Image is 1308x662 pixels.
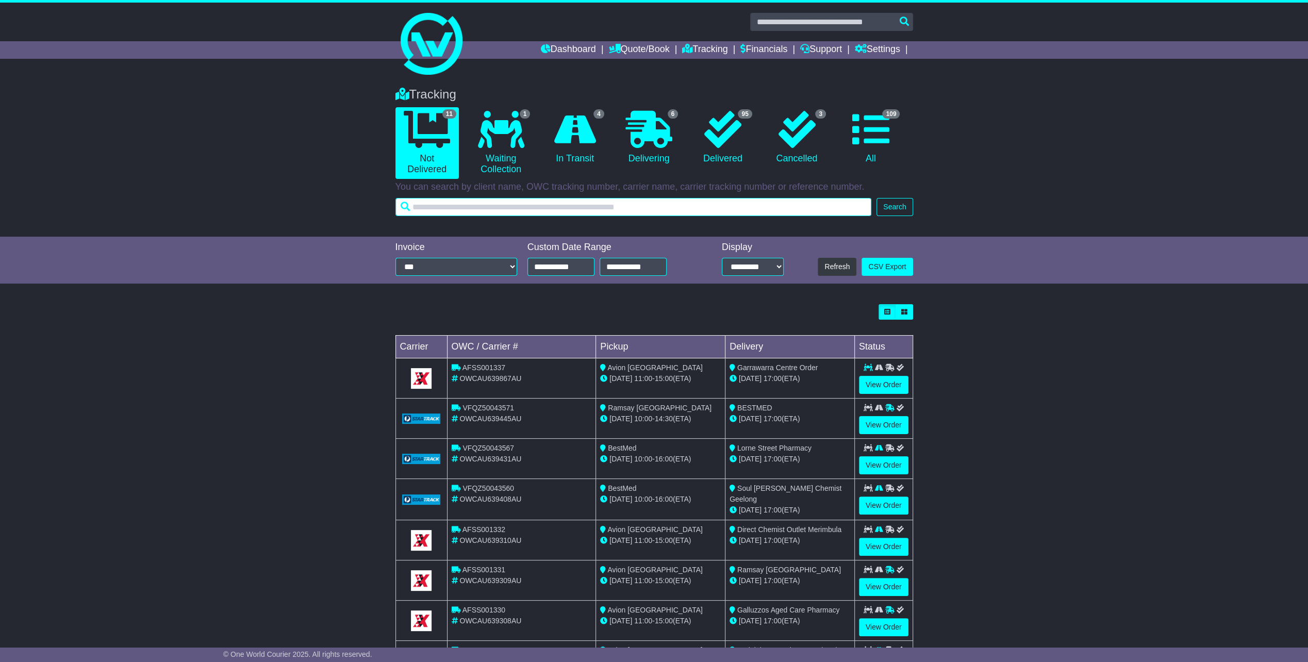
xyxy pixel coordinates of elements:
[600,535,721,546] div: - (ETA)
[600,575,721,586] div: - (ETA)
[859,578,908,596] a: View Order
[462,484,514,492] span: VFQZ50043560
[600,413,721,424] div: - (ETA)
[395,181,913,193] p: You can search by client name, OWC tracking number, carrier name, carrier tracking number or refe...
[593,109,604,119] span: 4
[739,374,761,383] span: [DATE]
[459,576,521,585] span: OWCAU639309AU
[607,363,702,372] span: Avion [GEOGRAPHIC_DATA]
[730,413,850,424] div: (ETA)
[730,484,841,503] span: Soul [PERSON_NAME] Chemist Geelong
[655,495,673,503] span: 16:00
[411,368,432,389] img: GetCarrierServiceLogo
[730,575,850,586] div: (ETA)
[655,576,673,585] span: 15:00
[459,495,521,503] span: OWCAU639408AU
[442,109,456,119] span: 11
[738,109,752,119] span: 95
[411,530,432,551] img: GetCarrierServiceLogo
[737,444,812,452] span: Lorne Street Pharmacy
[691,107,754,168] a: 95 Delivered
[634,374,652,383] span: 11:00
[739,415,761,423] span: [DATE]
[764,374,782,383] span: 17:00
[682,41,727,59] a: Tracking
[600,616,721,626] div: - (ETA)
[739,617,761,625] span: [DATE]
[462,646,505,654] span: AFSS001329
[462,404,514,412] span: VFQZ50043571
[462,444,514,452] span: VFQZ50043567
[607,646,702,654] span: Avion [GEOGRAPHIC_DATA]
[411,570,432,591] img: GetCarrierServiceLogo
[459,415,521,423] span: OWCAU639445AU
[527,242,693,253] div: Custom Date Range
[739,576,761,585] span: [DATE]
[815,109,826,119] span: 3
[764,617,782,625] span: 17:00
[607,566,702,574] span: Avion [GEOGRAPHIC_DATA]
[609,617,632,625] span: [DATE]
[462,566,505,574] span: AFSS001331
[395,107,459,179] a: 11 Not Delivered
[725,336,854,358] td: Delivery
[607,606,702,614] span: Avion [GEOGRAPHIC_DATA]
[223,650,372,658] span: © One World Courier 2025. All rights reserved.
[839,107,902,168] a: 109 All
[882,109,900,119] span: 109
[737,404,772,412] span: BESTMED
[634,576,652,585] span: 11:00
[609,576,632,585] span: [DATE]
[730,535,850,546] div: (ETA)
[730,454,850,465] div: (ETA)
[737,606,839,614] span: Galluzzos Aged Care Pharmacy
[764,536,782,544] span: 17:00
[855,41,900,59] a: Settings
[737,566,841,574] span: Ramsay [GEOGRAPHIC_DATA]
[462,363,505,372] span: AFSS001337
[764,576,782,585] span: 17:00
[655,455,673,463] span: 16:00
[668,109,678,119] span: 6
[730,373,850,384] div: (ETA)
[722,242,784,253] div: Display
[609,415,632,423] span: [DATE]
[609,455,632,463] span: [DATE]
[859,496,908,515] a: View Order
[634,415,652,423] span: 10:00
[608,444,636,452] span: BestMed
[739,536,761,544] span: [DATE]
[862,258,913,276] a: CSV Export
[459,536,521,544] span: OWCAU639310AU
[411,610,432,631] img: GetCarrierServiceLogo
[462,525,505,534] span: AFSS001332
[395,242,517,253] div: Invoice
[600,494,721,505] div: - (ETA)
[390,87,918,102] div: Tracking
[655,374,673,383] span: 15:00
[859,618,908,636] a: View Order
[600,454,721,465] div: - (ETA)
[609,536,632,544] span: [DATE]
[395,336,447,358] td: Carrier
[634,536,652,544] span: 11:00
[402,454,441,464] img: GetCarrierServiceLogo
[800,41,842,59] a: Support
[634,617,652,625] span: 11:00
[859,538,908,556] a: View Order
[655,415,673,423] span: 14:30
[600,373,721,384] div: - (ETA)
[737,646,842,654] span: Burleigh Town Chempro Chemist
[459,374,521,383] span: OWCAU639867AU
[764,506,782,514] span: 17:00
[609,495,632,503] span: [DATE]
[596,336,725,358] td: Pickup
[854,336,913,358] td: Status
[608,41,669,59] a: Quote/Book
[447,336,596,358] td: OWC / Carrier #
[459,617,521,625] span: OWCAU639308AU
[607,525,702,534] span: Avion [GEOGRAPHIC_DATA]
[520,109,531,119] span: 1
[402,413,441,424] img: GetCarrierServiceLogo
[608,484,636,492] span: BestMed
